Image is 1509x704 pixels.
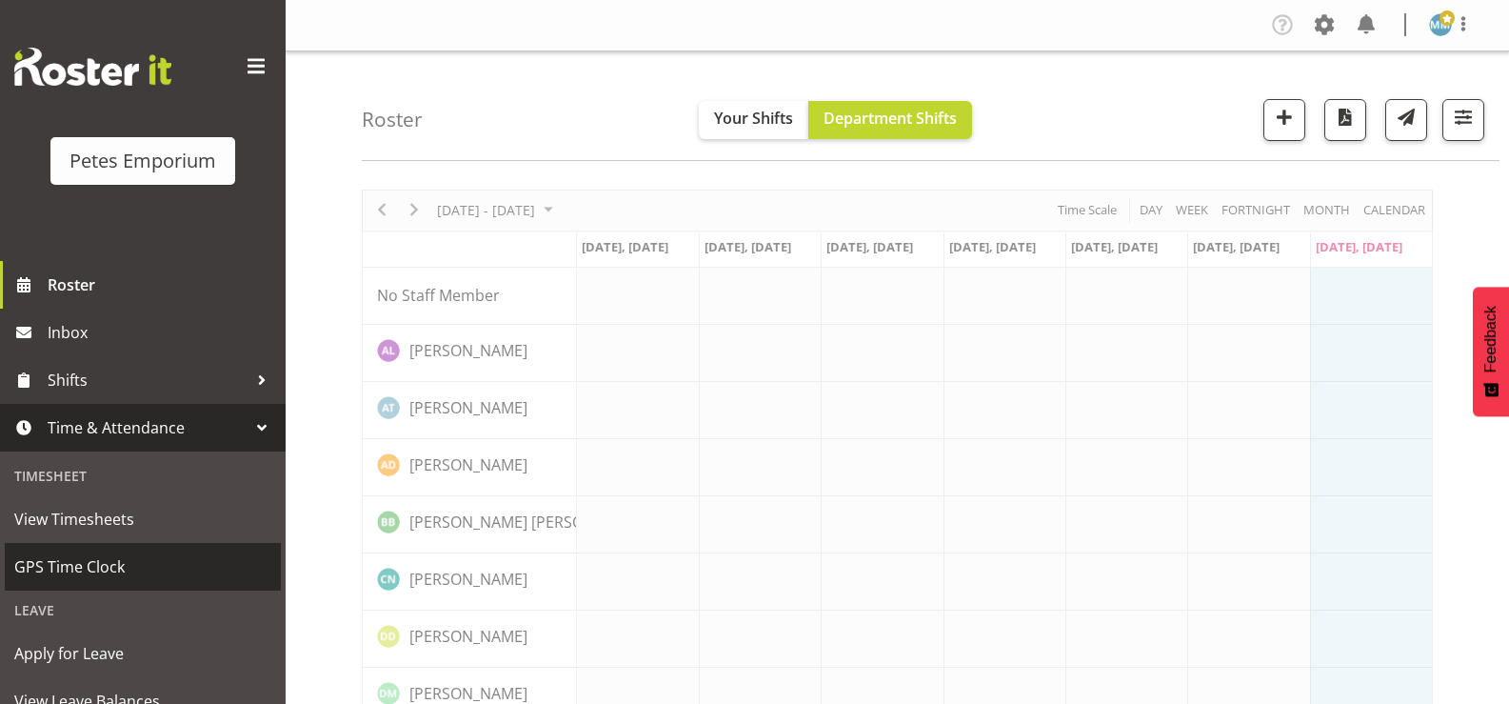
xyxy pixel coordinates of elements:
span: Feedback [1482,306,1499,372]
div: Petes Emporium [69,147,216,175]
span: Shifts [48,366,248,394]
button: Send a list of all shifts for the selected filtered period to all rostered employees. [1385,99,1427,141]
a: Apply for Leave [5,630,281,677]
button: Feedback - Show survey [1473,287,1509,416]
div: Timesheet [5,456,281,495]
span: Apply for Leave [14,639,271,668]
img: Rosterit website logo [14,48,171,86]
span: Time & Attendance [48,413,248,442]
a: View Timesheets [5,495,281,543]
h4: Roster [362,109,423,131]
a: GPS Time Clock [5,543,281,591]
span: GPS Time Clock [14,553,271,581]
button: Department Shifts [808,101,972,139]
span: Inbox [48,318,276,347]
span: Roster [48,271,276,299]
span: Department Shifts [824,108,957,129]
button: Your Shifts [699,101,808,139]
span: View Timesheets [14,505,271,533]
img: mandy-mosley3858.jpg [1429,13,1452,36]
button: Filter Shifts [1442,99,1484,141]
button: Download a PDF of the roster according to the set date range. [1324,99,1366,141]
div: Leave [5,591,281,630]
button: Add a new shift [1263,99,1305,141]
span: Your Shifts [714,108,793,129]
